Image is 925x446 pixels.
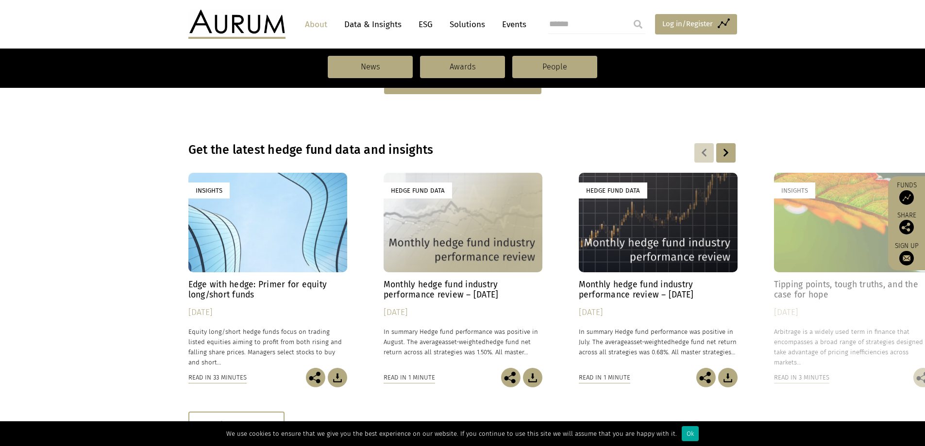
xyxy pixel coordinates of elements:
p: Equity long/short hedge funds focus on trading listed equities aiming to profit from both rising ... [188,327,347,368]
div: Read in 3 minutes [774,372,829,383]
div: Read in 1 minute [579,372,630,383]
div: Hedge Fund Data [384,182,452,198]
a: News [328,56,413,78]
p: In summary Hedge fund performance was positive in August. The average hedge fund net return acros... [384,327,542,357]
h4: Monthly hedge fund industry performance review – [DATE] [384,280,542,300]
input: Submit [628,15,648,34]
div: Read in 33 minutes [188,372,247,383]
a: Events [497,16,526,33]
div: Share [893,212,920,234]
img: Share this post [696,368,716,387]
a: Insights Edge with hedge: Primer for equity long/short funds [DATE] Equity long/short hedge funds... [188,173,347,367]
img: Share this post [306,368,325,387]
a: Hedge Fund Data Monthly hedge fund industry performance review – [DATE] [DATE] In summary Hedge f... [384,173,542,367]
div: [DATE] [188,306,347,319]
img: Aurum [188,10,286,39]
div: Ok [682,426,699,441]
img: Access Funds [899,190,914,205]
a: About [300,16,332,33]
a: Solutions [445,16,490,33]
h4: Monthly hedge fund industry performance review – [DATE] [579,280,738,300]
div: Insights [188,182,230,198]
h4: Edge with hedge: Primer for equity long/short funds [188,280,347,300]
a: Funds [893,181,920,205]
div: [DATE] [384,306,542,319]
span: asset-weighted [442,338,486,346]
span: Log in/Register [662,18,713,30]
span: asset-weighted [627,338,671,346]
div: Show more [188,412,285,438]
a: Hedge Fund Data Monthly hedge fund industry performance review – [DATE] [DATE] In summary Hedge f... [579,173,738,367]
img: Share this post [501,368,521,387]
a: Sign up [893,242,920,265]
a: Data & Insights [339,16,406,33]
div: Hedge Fund Data [579,182,647,198]
a: Log in/Register [655,14,737,34]
img: Download Article [718,368,738,387]
p: In summary Hedge fund performance was positive in July. The average hedge fund net return across ... [579,327,738,357]
h3: Get the latest hedge fund data and insights [188,143,612,157]
a: ESG [414,16,437,33]
img: Download Article [328,368,347,387]
a: Awards [420,56,505,78]
img: Download Article [523,368,542,387]
div: Read in 1 minute [384,372,435,383]
div: Insights [774,182,815,198]
a: People [512,56,597,78]
img: Share this post [899,220,914,234]
div: [DATE] [579,306,738,319]
img: Sign up to our newsletter [899,251,914,265]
